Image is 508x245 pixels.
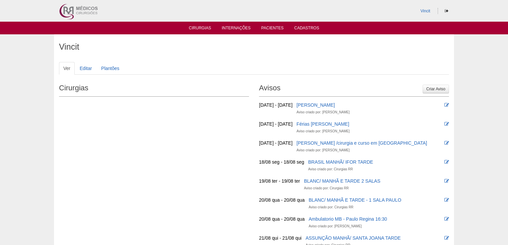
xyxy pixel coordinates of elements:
[259,159,304,165] div: 18/08 seg - 18/08 seg
[306,235,401,241] a: ASSUNÇÃO MANHÃ/ SANTA JOANA TARDE
[297,102,335,108] a: [PERSON_NAME]
[259,102,293,108] div: [DATE] - [DATE]
[297,147,350,154] div: Aviso criado por: [PERSON_NAME]
[259,121,293,127] div: [DATE] - [DATE]
[444,160,449,164] i: Editar
[445,9,448,13] i: Sair
[59,81,249,97] h2: Cirurgias
[297,121,349,127] a: Férias [PERSON_NAME]
[444,103,449,107] i: Editar
[297,128,350,135] div: Aviso criado por: [PERSON_NAME]
[304,185,349,192] div: Aviso criado por: Cirurgias RR
[308,159,373,165] a: BRASIL MANHÃ/ IFOR TARDE
[259,81,449,97] h2: Avisos
[97,62,124,75] a: Plantões
[297,109,350,116] div: Aviso criado por: [PERSON_NAME]
[189,26,211,32] a: Cirurgias
[444,217,449,221] i: Editar
[261,26,284,32] a: Pacientes
[444,179,449,183] i: Editar
[59,43,449,51] h1: Vincit
[259,235,302,241] div: 21/08 qui - 21/08 qui
[423,85,449,93] a: Criar Aviso
[444,198,449,202] i: Editar
[444,122,449,126] i: Editar
[59,62,75,75] a: Ver
[304,178,380,184] a: BLANC/ MANHÃ E TARDE 2 SALAS
[444,141,449,145] i: Editar
[309,216,387,222] a: Ambulatorio MB - Paulo Regina 16:30
[444,236,449,240] i: Editar
[259,197,305,203] div: 20/08 qua - 20/08 qua
[297,140,427,146] a: [PERSON_NAME] /cirurgia e curso em [GEOGRAPHIC_DATA]
[309,223,362,230] div: Aviso criado por: [PERSON_NAME]
[309,197,401,203] a: BLANC/ MANHÃ E TARDE - 1 SALA PAULO
[259,216,305,222] div: 20/08 qua - 20/08 qua
[309,204,353,211] div: Aviso criado por: Cirurgias RR
[222,26,251,32] a: Internações
[294,26,319,32] a: Cadastros
[259,178,300,184] div: 19/08 ter - 19/08 ter
[308,166,353,173] div: Aviso criado por: Cirurgias RR
[421,9,430,13] a: Vincit
[75,62,96,75] a: Editar
[259,140,293,146] div: [DATE] - [DATE]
